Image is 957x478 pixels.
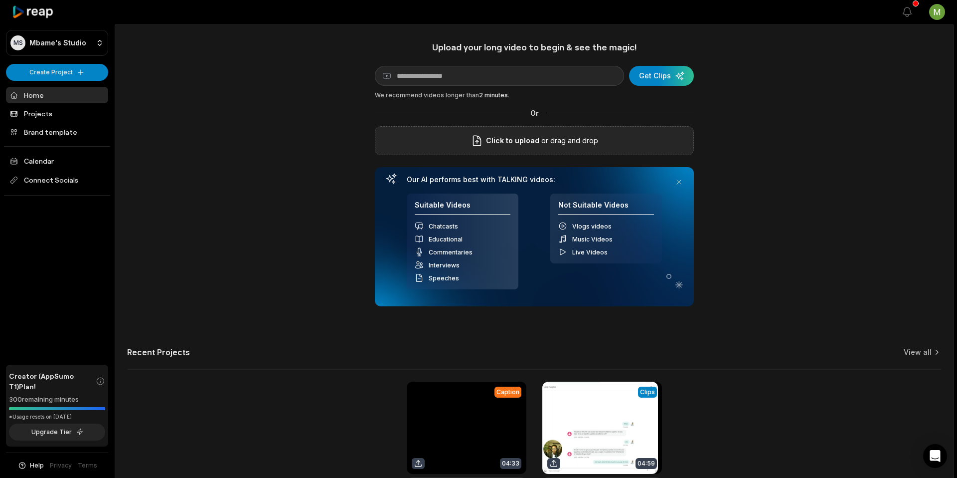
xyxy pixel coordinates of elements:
a: Projects [6,105,108,122]
span: Vlogs videos [572,223,612,230]
div: We recommend videos longer than . [375,91,694,100]
span: 2 minutes [479,91,508,99]
span: Connect Socials [6,171,108,189]
a: Terms [78,461,97,470]
button: Help [17,461,44,470]
div: *Usage resets on [DATE] [9,413,105,421]
button: Upgrade Tier [9,424,105,441]
span: Live Videos [572,248,608,256]
span: Commentaries [429,248,473,256]
a: Calendar [6,153,108,169]
div: Open Intercom Messenger [923,444,947,468]
h3: Our AI performs best with TALKING videos: [407,175,662,184]
h2: Recent Projects [127,347,190,357]
span: Music Videos [572,236,613,243]
span: Educational [429,236,463,243]
button: Create Project [6,64,108,81]
a: Brand template [6,124,108,140]
div: MS [10,35,25,50]
button: Get Clips [629,66,694,86]
a: View all [904,347,932,357]
h1: Upload your long video to begin & see the magic! [375,41,694,53]
span: Speeches [429,274,459,282]
h4: Suitable Videos [415,201,510,215]
h4: Not Suitable Videos [558,201,654,215]
a: Privacy [50,461,72,470]
span: Help [30,461,44,470]
p: or drag and drop [539,135,598,147]
span: Or [522,108,547,118]
div: 300 remaining minutes [9,395,105,405]
span: Creator (AppSumo T1) Plan! [9,371,96,392]
p: Mbame's Studio [29,38,86,47]
span: Click to upload [486,135,539,147]
span: Chatcasts [429,223,458,230]
span: Interviews [429,261,460,269]
a: Home [6,87,108,103]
